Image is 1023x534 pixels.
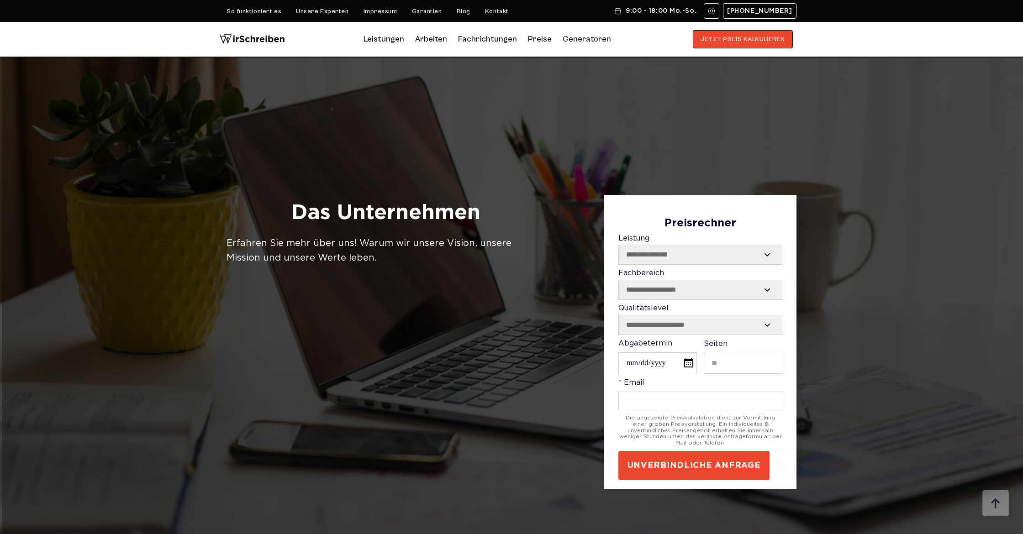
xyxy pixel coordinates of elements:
[614,7,622,15] img: Schedule
[982,490,1009,518] img: button top
[626,7,696,15] span: 9:00 - 18:00 Mo.-So.
[563,32,611,47] a: Generatoren
[693,30,793,48] button: JETZT PREIS KALKULIEREN
[618,304,782,335] label: Qualitätslevel
[457,8,470,15] a: Blog
[458,32,517,47] a: Fachrichtungen
[618,217,782,230] div: Preisrechner
[618,269,782,300] label: Fachbereich
[364,32,404,47] a: Leistungen
[227,8,281,15] a: So funktioniert es
[618,415,782,446] div: Die angezeigte Preiskalkulation dient zur Vermittlung einer groben Preisvorstellung. Ein individu...
[412,8,442,15] a: Garantien
[618,379,782,410] label: * Email
[618,235,782,265] label: Leistung
[485,8,509,15] a: Kontakt
[704,340,728,347] span: Seiten
[528,34,552,44] a: Preise
[619,245,782,264] select: Leistung
[227,199,545,227] h1: Das Unternehmen
[364,8,397,15] a: Impressum
[618,451,770,480] button: UNVERBINDLICHE ANFRAGE
[628,460,761,471] span: UNVERBINDLICHE ANFRAGE
[619,280,782,299] select: Fachbereich
[727,7,792,15] span: [PHONE_NUMBER]
[227,236,545,265] div: Erfahren Sie mehr über uns! Warum wir unsere Vision, unsere Mission und unsere Werte leben.
[618,392,782,410] input: * Email
[618,352,697,374] input: Abgabetermin
[618,340,697,374] label: Abgabetermin
[723,3,796,19] a: [PHONE_NUMBER]
[619,315,782,335] select: Qualitätslevel
[415,32,447,47] a: Arbeiten
[618,217,782,480] form: Contact form
[296,8,348,15] a: Unsere Experten
[219,30,285,48] img: logo wirschreiben
[708,7,715,15] img: Email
